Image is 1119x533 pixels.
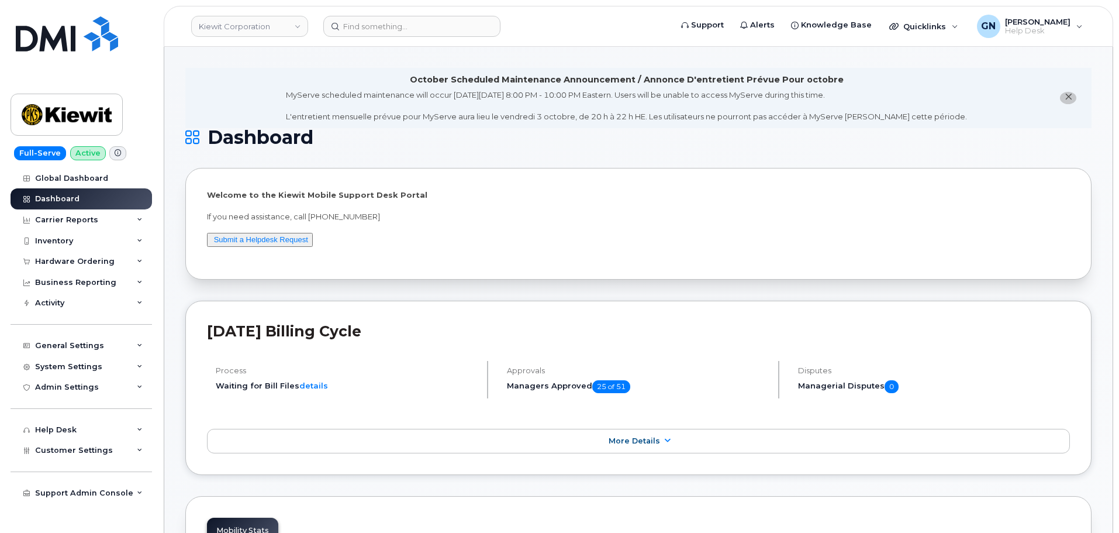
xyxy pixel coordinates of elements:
[507,366,768,375] h4: Approvals
[216,380,477,391] li: Waiting for Bill Files
[207,233,313,247] button: Submit a Helpdesk Request
[798,366,1070,375] h4: Disputes
[216,366,477,375] h4: Process
[214,235,308,244] a: Submit a Helpdesk Request
[1060,92,1076,104] button: close notification
[207,322,1070,340] h2: [DATE] Billing Cycle
[208,129,313,146] span: Dashboard
[286,90,967,122] div: MyServe scheduled maintenance will occur [DATE][DATE] 8:00 PM - 10:00 PM Eastern. Users will be u...
[1068,482,1110,524] iframe: Messenger Launcher
[798,380,1070,393] h5: Managerial Disputes
[885,380,899,393] span: 0
[207,211,1070,222] p: If you need assistance, call [PHONE_NUMBER]
[507,380,768,393] h5: Managers Approved
[592,380,630,393] span: 25 of 51
[410,74,844,86] div: October Scheduled Maintenance Announcement / Annonce D'entretient Prévue Pour octobre
[609,436,660,445] span: More Details
[207,190,1070,201] p: Welcome to the Kiewit Mobile Support Desk Portal
[299,381,328,390] a: details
